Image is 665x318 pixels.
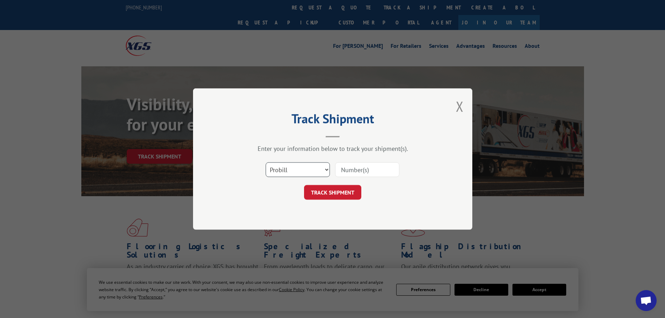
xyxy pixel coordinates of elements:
[335,162,399,177] input: Number(s)
[228,114,437,127] h2: Track Shipment
[304,185,361,200] button: TRACK SHIPMENT
[636,290,657,311] div: Open chat
[456,97,464,116] button: Close modal
[228,145,437,153] div: Enter your information below to track your shipment(s).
